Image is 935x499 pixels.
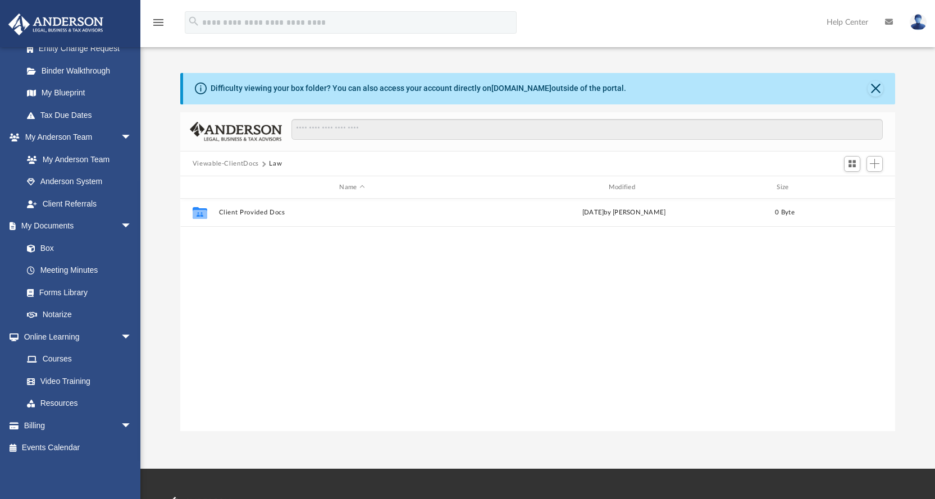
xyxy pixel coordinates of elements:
[121,215,143,238] span: arrow_drop_down
[910,14,927,30] img: User Pic
[8,126,143,149] a: My Anderson Teamarrow_drop_down
[812,182,891,193] div: id
[16,304,143,326] a: Notarize
[152,16,165,29] i: menu
[491,84,551,93] a: [DOMAIN_NAME]
[16,59,149,82] a: Binder Walkthrough
[218,209,485,217] button: Client Provided Docs
[16,281,138,304] a: Forms Library
[582,209,604,216] span: [DATE]
[16,237,138,259] a: Box
[762,182,807,193] div: Size
[16,259,143,282] a: Meeting Minutes
[152,21,165,29] a: menu
[16,82,143,104] a: My Blueprint
[185,182,213,193] div: id
[8,215,143,237] a: My Documentsarrow_drop_down
[193,159,259,169] button: Viewable-ClientDocs
[5,13,107,35] img: Anderson Advisors Platinum Portal
[269,159,282,169] button: Law
[8,414,149,437] a: Billingarrow_drop_down
[16,171,143,193] a: Anderson System
[868,81,883,97] button: Close
[16,370,138,392] a: Video Training
[291,119,883,140] input: Search files and folders
[16,38,149,60] a: Entity Change Request
[8,326,143,348] a: Online Learningarrow_drop_down
[121,326,143,349] span: arrow_drop_down
[844,156,861,172] button: Switch to Grid View
[188,15,200,28] i: search
[866,156,883,172] button: Add
[16,193,143,215] a: Client Referrals
[16,392,143,415] a: Resources
[180,199,896,431] div: grid
[16,104,149,126] a: Tax Due Dates
[16,148,138,171] a: My Anderson Team
[8,437,149,459] a: Events Calendar
[121,414,143,437] span: arrow_drop_down
[211,83,626,94] div: Difficulty viewing your box folder? You can also access your account directly on outside of the p...
[490,208,757,218] div: by [PERSON_NAME]
[218,182,485,193] div: Name
[490,182,758,193] div: Modified
[121,126,143,149] span: arrow_drop_down
[775,209,795,216] span: 0 Byte
[16,348,143,370] a: Courses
